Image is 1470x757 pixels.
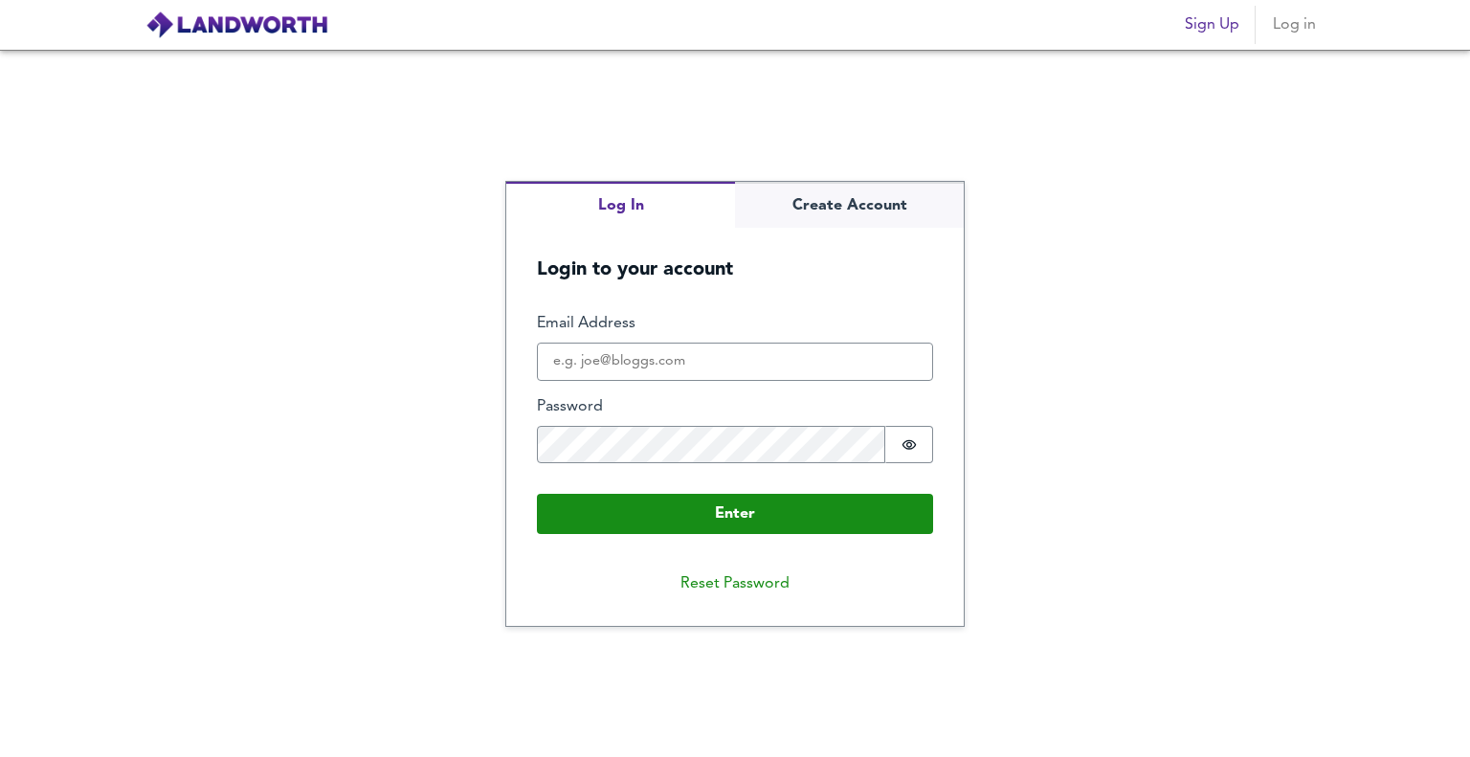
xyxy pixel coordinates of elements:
[885,426,933,464] button: Show password
[506,228,964,282] h5: Login to your account
[1177,6,1247,44] button: Sign Up
[665,565,805,603] button: Reset Password
[537,494,933,534] button: Enter
[145,11,328,39] img: logo
[1271,11,1317,38] span: Log in
[537,396,933,418] label: Password
[735,182,964,229] button: Create Account
[537,343,933,381] input: e.g. joe@bloggs.com
[1263,6,1325,44] button: Log in
[506,182,735,229] button: Log In
[537,313,933,335] label: Email Address
[1185,11,1239,38] span: Sign Up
